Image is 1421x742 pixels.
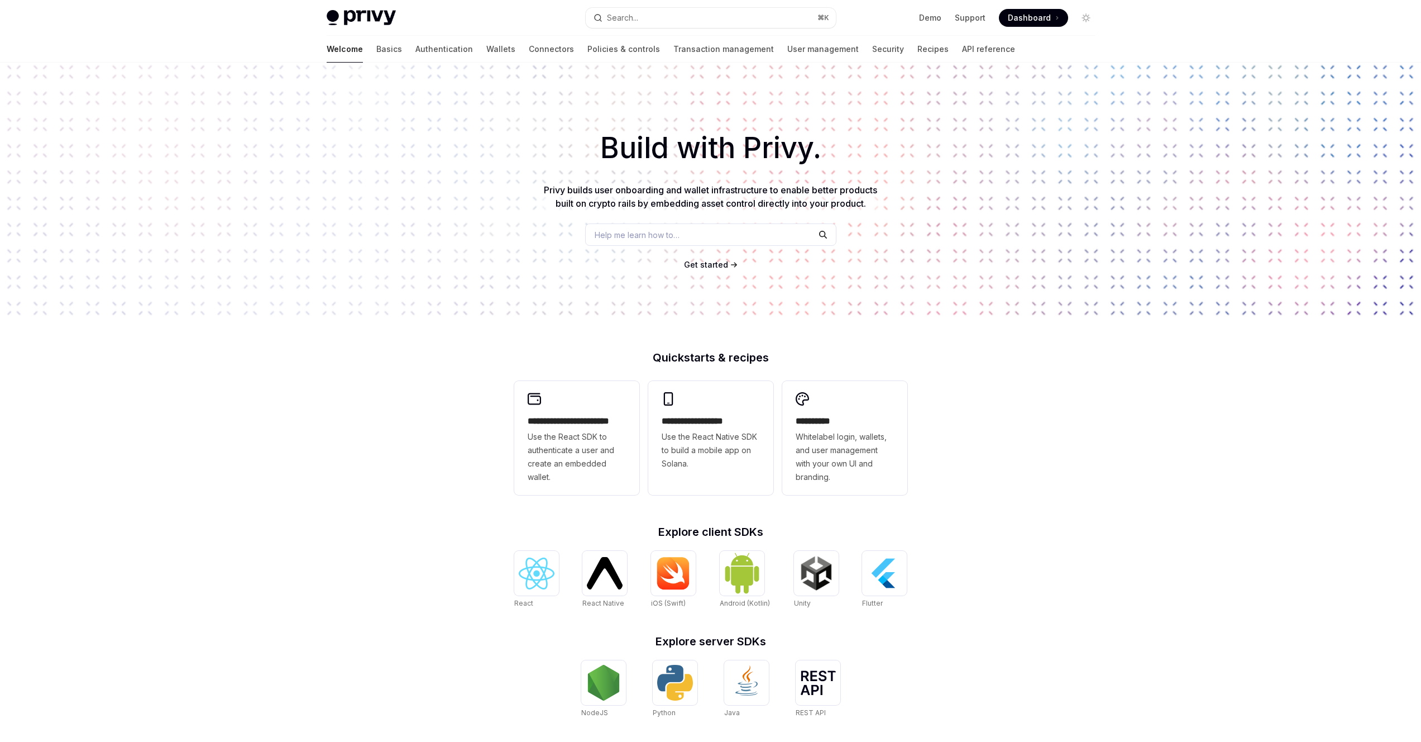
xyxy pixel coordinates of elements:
[817,13,829,22] span: ⌘ K
[581,708,608,717] span: NodeJS
[787,36,859,63] a: User management
[862,551,907,609] a: FlutterFlutter
[662,430,760,470] span: Use the React Native SDK to build a mobile app on Solana.
[1008,12,1051,23] span: Dashboard
[514,526,907,538] h2: Explore client SDKs
[514,599,533,607] span: React
[415,36,473,63] a: Authentication
[18,126,1403,170] h1: Build with Privy.
[595,229,680,241] span: Help me learn how to…
[955,12,985,23] a: Support
[796,660,840,719] a: REST APIREST API
[327,36,363,63] a: Welcome
[376,36,402,63] a: Basics
[648,381,773,495] a: **** **** **** ***Use the React Native SDK to build a mobile app on Solana.
[651,551,696,609] a: iOS (Swift)iOS (Swift)
[673,36,774,63] a: Transaction management
[529,36,574,63] a: Connectors
[724,708,740,717] span: Java
[607,11,638,25] div: Search...
[724,660,769,719] a: JavaJava
[651,599,686,607] span: iOS (Swift)
[581,660,626,719] a: NodeJSNodeJS
[917,36,949,63] a: Recipes
[653,660,697,719] a: PythonPython
[724,552,760,594] img: Android (Kotlin)
[684,260,728,269] span: Get started
[1077,9,1095,27] button: Toggle dark mode
[586,8,836,28] button: Open search
[800,670,836,695] img: REST API
[867,555,902,591] img: Flutter
[587,36,660,63] a: Policies & controls
[327,10,396,26] img: light logo
[798,555,834,591] img: Unity
[519,558,554,589] img: React
[862,599,883,607] span: Flutter
[720,551,770,609] a: Android (Kotlin)Android (Kotlin)
[514,551,559,609] a: ReactReact
[544,184,877,209] span: Privy builds user onboarding and wallet infrastructure to enable better products built on crypto ...
[582,599,624,607] span: React Native
[528,430,626,484] span: Use the React SDK to authenticate a user and create an embedded wallet.
[794,551,839,609] a: UnityUnity
[656,556,691,590] img: iOS (Swift)
[962,36,1015,63] a: API reference
[653,708,676,717] span: Python
[999,9,1068,27] a: Dashboard
[586,665,621,701] img: NodeJS
[514,636,907,647] h2: Explore server SDKs
[582,551,627,609] a: React NativeReact Native
[720,599,770,607] span: Android (Kotlin)
[919,12,941,23] a: Demo
[796,708,826,717] span: REST API
[657,665,693,701] img: Python
[684,259,728,270] a: Get started
[514,352,907,363] h2: Quickstarts & recipes
[587,557,623,589] img: React Native
[782,381,907,495] a: **** *****Whitelabel login, wallets, and user management with your own UI and branding.
[729,665,764,701] img: Java
[872,36,904,63] a: Security
[796,430,894,484] span: Whitelabel login, wallets, and user management with your own UI and branding.
[486,36,515,63] a: Wallets
[794,599,811,607] span: Unity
